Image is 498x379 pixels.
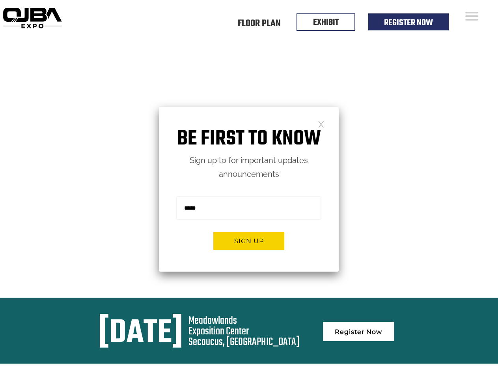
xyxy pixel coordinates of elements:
[323,322,394,341] a: Register Now
[188,315,300,347] div: Meadowlands Exposition Center Secaucus, [GEOGRAPHIC_DATA]
[313,16,339,29] a: EXHIBIT
[384,16,433,30] a: Register Now
[213,232,284,250] button: Sign up
[159,127,339,152] h1: Be first to know
[318,120,325,127] a: Close
[98,315,183,352] div: [DATE]
[159,154,339,181] p: Sign up to for important updates announcements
